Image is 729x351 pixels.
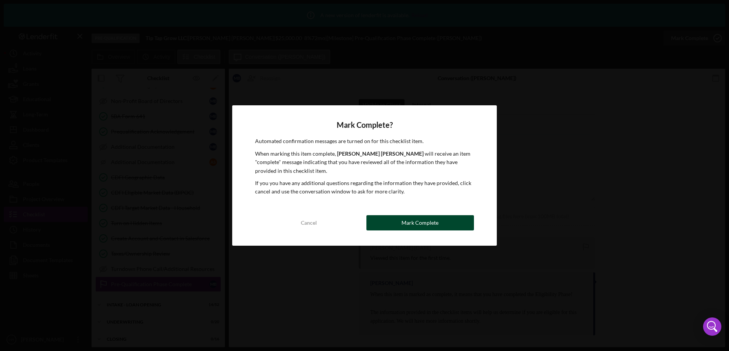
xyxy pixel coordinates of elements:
div: Mark Complete [401,215,438,230]
div: Open Intercom Messenger [703,317,721,336]
b: [PERSON_NAME] [PERSON_NAME] [337,150,424,157]
button: Mark Complete [366,215,474,230]
p: When marking this item complete, will receive an item "complete" message indicating that you have... [255,150,474,175]
p: Automated confirmation messages are turned on for this checklist item. [255,137,474,145]
p: If you you have any additional questions regarding the information they have provided, click canc... [255,179,474,196]
button: Cancel [255,215,363,230]
h4: Mark Complete? [255,121,474,129]
div: Cancel [301,215,317,230]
